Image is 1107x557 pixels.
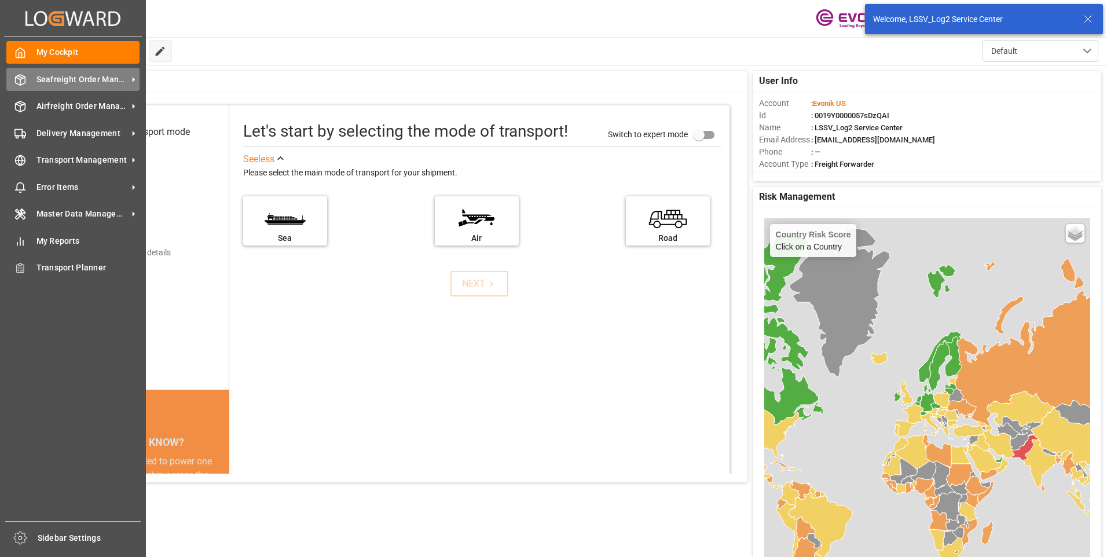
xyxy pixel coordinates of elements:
[811,111,889,120] span: : 0019Y0000057sDzQAI
[632,232,704,244] div: Road
[759,190,835,204] span: Risk Management
[462,277,497,291] div: NEXT
[811,99,846,108] span: :
[811,160,874,168] span: : Freight Forwarder
[450,271,508,296] button: NEXT
[811,148,820,156] span: : —
[811,123,903,132] span: : LSSV_Log2 Service Center
[6,41,140,64] a: My Cockpit
[1066,224,1084,243] a: Layers
[36,208,128,220] span: Master Data Management
[776,230,851,251] div: Click on a Country
[36,154,128,166] span: Transport Management
[813,99,846,108] span: Evonik US
[213,455,229,552] button: next slide / item
[759,109,811,122] span: Id
[759,74,798,88] span: User Info
[243,119,568,144] div: Let's start by selecting the mode of transport!
[759,134,811,146] span: Email Address
[873,13,1072,25] div: Welcome, LSSV_Log2 Service Center
[441,232,513,244] div: Air
[243,152,274,166] div: See less
[249,232,321,244] div: Sea
[36,74,128,86] span: Seafreight Order Management
[243,166,721,180] div: Please select the main mode of transport for your shipment.
[38,532,141,544] span: Sidebar Settings
[759,146,811,158] span: Phone
[6,256,140,279] a: Transport Planner
[6,229,140,252] a: My Reports
[811,135,935,144] span: : [EMAIL_ADDRESS][DOMAIN_NAME]
[759,97,811,109] span: Account
[608,129,688,138] span: Switch to expert mode
[36,181,128,193] span: Error Items
[776,230,851,239] h4: Country Risk Score
[36,235,140,247] span: My Reports
[36,100,128,112] span: Airfreight Order Management
[36,127,128,140] span: Delivery Management
[983,40,1098,62] button: open menu
[759,122,811,134] span: Name
[816,9,891,29] img: Evonik-brand-mark-Deep-Purple-RGB.jpeg_1700498283.jpeg
[36,262,140,274] span: Transport Planner
[759,158,811,170] span: Account Type
[991,45,1017,57] span: Default
[36,46,140,58] span: My Cockpit
[98,247,171,259] div: Add shipping details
